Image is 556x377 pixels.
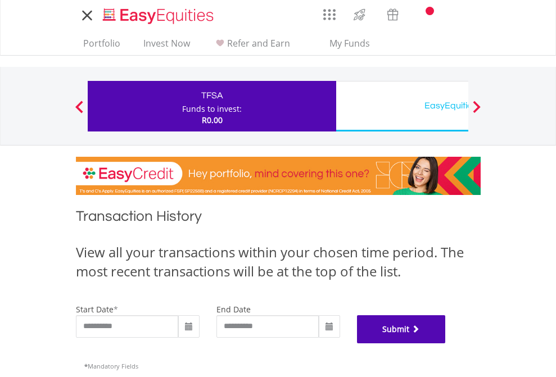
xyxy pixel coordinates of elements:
[376,3,409,24] a: Vouchers
[182,103,242,115] div: Funds to invest:
[101,7,218,25] img: EasyEquities_Logo.png
[323,8,336,21] img: grid-menu-icon.svg
[409,3,438,25] a: Notifications
[209,38,295,55] a: Refer and Earn
[76,157,481,195] img: EasyCredit Promotion Banner
[357,315,446,343] button: Submit
[316,3,343,21] a: AppsGrid
[68,106,91,117] button: Previous
[313,36,387,51] span: My Funds
[227,37,290,49] span: Refer and Earn
[76,243,481,281] div: View all your transactions within your chosen time period. The most recent transactions will be a...
[216,304,251,315] label: end date
[465,106,488,117] button: Next
[84,362,138,370] span: Mandatory Fields
[383,6,402,24] img: vouchers-v2.svg
[139,38,195,55] a: Invest Now
[467,3,495,28] a: My Profile
[76,206,481,231] h1: Transaction History
[79,38,125,55] a: Portfolio
[438,3,467,25] a: FAQ's and Support
[76,304,114,315] label: start date
[350,6,369,24] img: thrive-v2.svg
[98,3,218,25] a: Home page
[202,115,223,125] span: R0.00
[94,88,329,103] div: TFSA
